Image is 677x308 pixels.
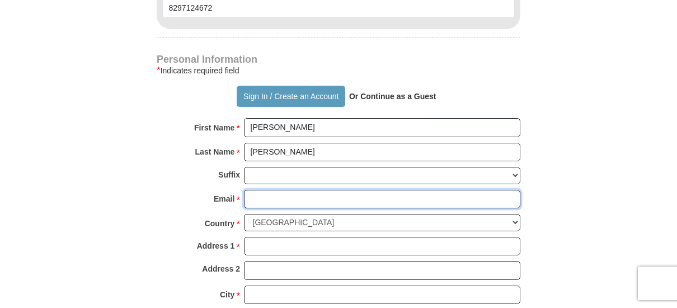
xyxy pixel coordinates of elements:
[157,55,520,64] h4: Personal Information
[202,261,240,277] strong: Address 2
[195,144,235,160] strong: Last Name
[197,238,235,254] strong: Address 1
[349,92,436,101] strong: Or Continue as a Guest
[194,120,234,136] strong: First Name
[220,287,234,302] strong: City
[218,167,240,183] strong: Suffix
[205,216,235,231] strong: Country
[237,86,345,107] button: Sign In / Create an Account
[214,191,234,207] strong: Email
[157,64,520,77] div: Indicates required field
